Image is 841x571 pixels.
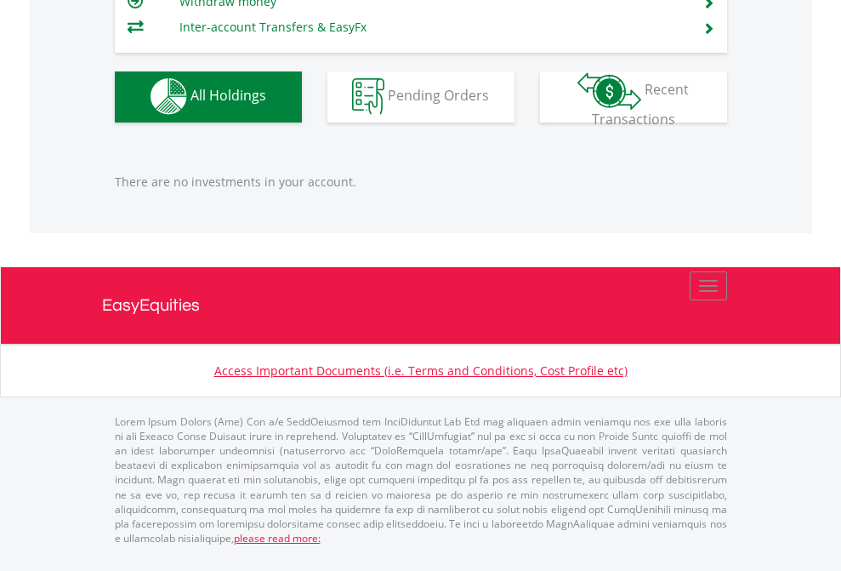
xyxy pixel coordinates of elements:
img: transactions-zar-wht.png [577,72,641,110]
button: All Holdings [115,71,302,123]
a: please read more: [234,531,321,545]
a: EasyEquities [102,267,740,344]
td: Inter-account Transfers & EasyFx [179,14,682,40]
span: Pending Orders [388,86,489,105]
button: Recent Transactions [540,71,727,123]
img: pending_instructions-wht.png [352,78,384,115]
img: holdings-wht.png [151,78,187,115]
a: Access Important Documents (i.e. Terms and Conditions, Cost Profile etc) [214,363,628,379]
p: There are no investments in your account. [115,174,727,191]
span: All Holdings [190,86,266,105]
span: Recent Transactions [592,80,690,128]
p: Lorem Ipsum Dolors (Ame) Con a/e SeddOeiusmod tem InciDiduntut Lab Etd mag aliquaen admin veniamq... [115,414,727,545]
button: Pending Orders [327,71,514,123]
